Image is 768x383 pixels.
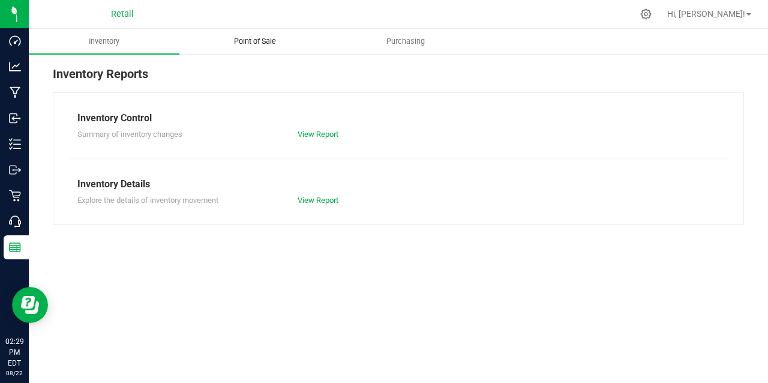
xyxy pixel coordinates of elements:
iframe: Resource center [12,287,48,323]
div: Inventory Details [77,177,719,191]
inline-svg: Call Center [9,216,21,228]
span: Purchasing [370,36,441,47]
inline-svg: Inbound [9,112,21,124]
inline-svg: Dashboard [9,35,21,47]
p: 08/22 [5,369,23,378]
span: Explore the details of inventory movement [77,196,218,205]
div: Manage settings [638,8,653,20]
div: Inventory Reports [53,65,744,92]
inline-svg: Manufacturing [9,86,21,98]
span: Summary of inventory changes [77,130,182,139]
p: 02:29 PM EDT [5,336,23,369]
inline-svg: Analytics [9,61,21,73]
inline-svg: Outbound [9,164,21,176]
inline-svg: Retail [9,190,21,202]
a: Purchasing [330,29,481,54]
a: Inventory [29,29,179,54]
a: View Report [298,130,338,139]
div: Inventory Control [77,111,719,125]
span: Hi, [PERSON_NAME]! [667,9,745,19]
span: Inventory [73,36,136,47]
a: View Report [298,196,338,205]
span: Point of Sale [218,36,292,47]
span: Retail [111,9,134,19]
a: Point of Sale [179,29,330,54]
inline-svg: Reports [9,241,21,253]
inline-svg: Inventory [9,138,21,150]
